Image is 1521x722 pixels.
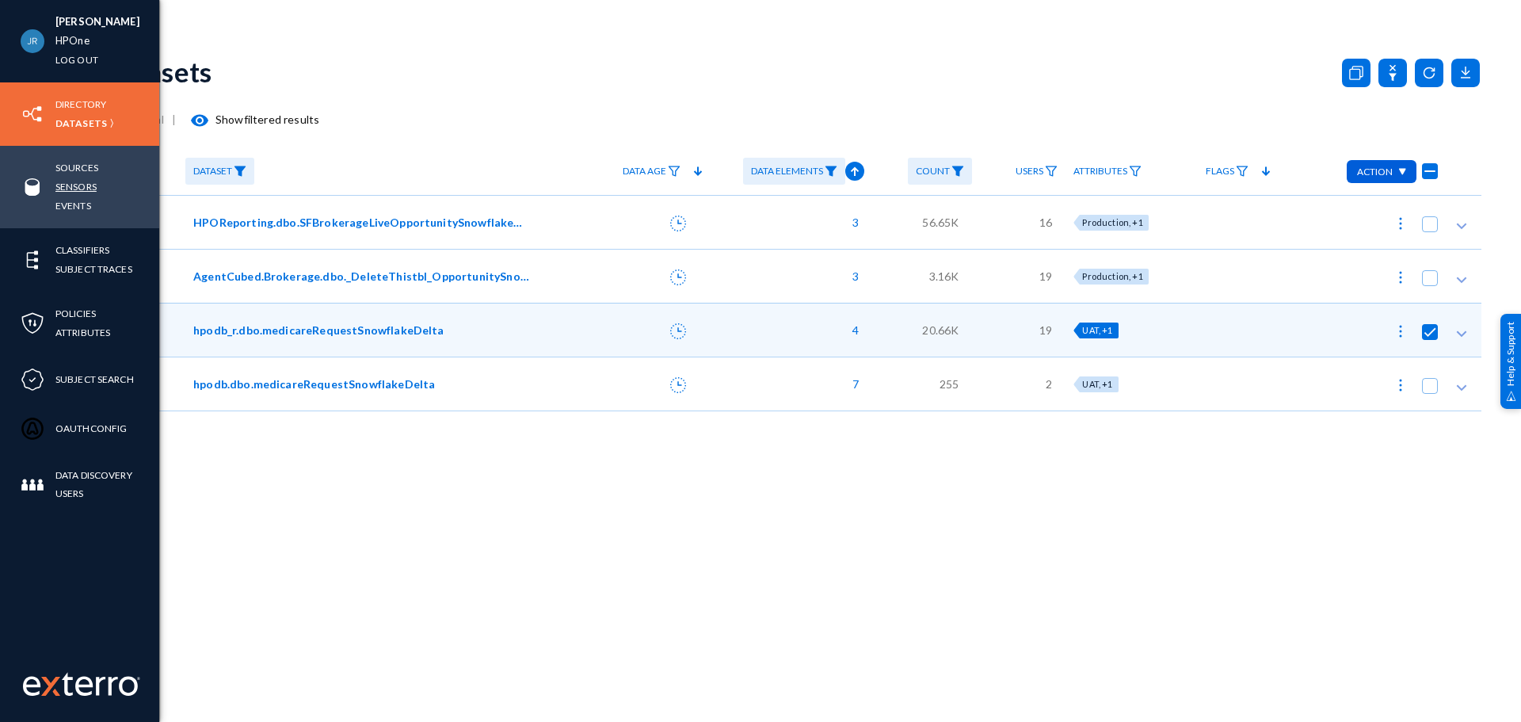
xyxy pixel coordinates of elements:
a: Data Discovery Users [55,466,159,502]
span: 19 [1039,322,1052,338]
img: icon-policies.svg [21,311,44,335]
a: Events [55,197,91,215]
img: icon-filter.svg [1045,166,1058,177]
span: hpodb.dbo.medicareRequestSnowflakeDelta [193,376,435,392]
a: Count [908,158,972,185]
img: icon-filter-filled.svg [951,166,964,177]
a: Sources [55,159,98,177]
a: Users [1008,158,1065,185]
img: icon-members.svg [21,473,44,497]
img: icon-more.svg [1393,377,1409,393]
a: Classifiers [55,241,109,259]
img: icon-oauth.svg [21,417,44,441]
a: Subject Search [55,370,134,388]
span: AgentCubed.Brokerage.dbo._DeleteThistbl_OpportunitySnowflakeDelta [193,268,530,285]
span: Production, +1 [1082,271,1142,281]
img: 39d40e9678fdb50dd7b7748196244bbb [21,29,44,53]
span: Data Age [623,166,666,177]
a: Attributes [55,323,110,342]
img: icon-more.svg [1393,216,1409,231]
img: icon-elements.svg [21,248,44,272]
a: Subject Traces [55,260,132,278]
a: HPOne [55,32,90,50]
img: icon-filter.svg [1129,166,1142,177]
img: help_support.svg [1506,391,1516,401]
a: Policies [55,304,96,323]
span: 7 [844,376,859,392]
a: Log out [55,51,98,69]
img: icon-filter-filled.svg [234,166,246,177]
img: icon-more.svg [1393,269,1409,285]
span: Production, +1 [1082,217,1142,227]
span: Users [1016,166,1043,177]
img: exterro-work-mark.svg [23,672,140,696]
a: Sensors [55,178,97,196]
span: hpodb_r.dbo.medicareRequestSnowflakeDelta [193,322,444,338]
mat-icon: visibility [190,111,209,130]
span: Count [916,166,950,177]
img: icon-filter.svg [668,166,680,177]
span: 20.66K [922,322,959,338]
li: [PERSON_NAME] [55,13,139,32]
span: Data Elements [751,166,823,177]
img: icon-filter.svg [1236,166,1248,177]
a: Flags [1198,158,1256,185]
span: | [172,113,176,126]
a: Data Age [615,158,688,185]
a: OAuthConfig [55,419,127,437]
a: Datasets [55,114,107,132]
a: Attributes [1065,158,1149,185]
span: 16 [1039,214,1052,231]
img: icon-inventory.svg [21,102,44,126]
span: 19 [1039,268,1052,285]
img: exterro-logo.svg [41,677,60,696]
a: Directory [55,95,106,113]
span: Attributes [1073,166,1127,177]
a: Data Elements [743,158,845,185]
span: UAT, +1 [1082,325,1112,335]
img: down-arrow-white.svg [1397,168,1406,176]
span: HPOReporting.dbo.SFBrokerageLiveOpportunitySnowflakeDelta [193,214,530,231]
span: Action [1357,166,1393,178]
span: Flags [1206,166,1234,177]
span: 3 [844,268,859,285]
span: 3 [844,214,859,231]
span: 56.65K [922,214,959,231]
img: icon-filter-filled.svg [825,166,837,177]
span: 3.16K [929,268,959,285]
a: Dataset [185,158,254,185]
span: Dataset [193,166,232,177]
span: 4 [844,322,859,338]
span: 2 [1046,376,1052,392]
span: Show filtered results [176,113,319,126]
div: Help & Support [1500,313,1521,408]
img: icon-more.svg [1393,323,1409,339]
span: UAT, +1 [1082,379,1112,389]
img: icon-compliance.svg [21,368,44,392]
img: icon-sources.svg [21,175,44,199]
span: 255 [940,376,959,392]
